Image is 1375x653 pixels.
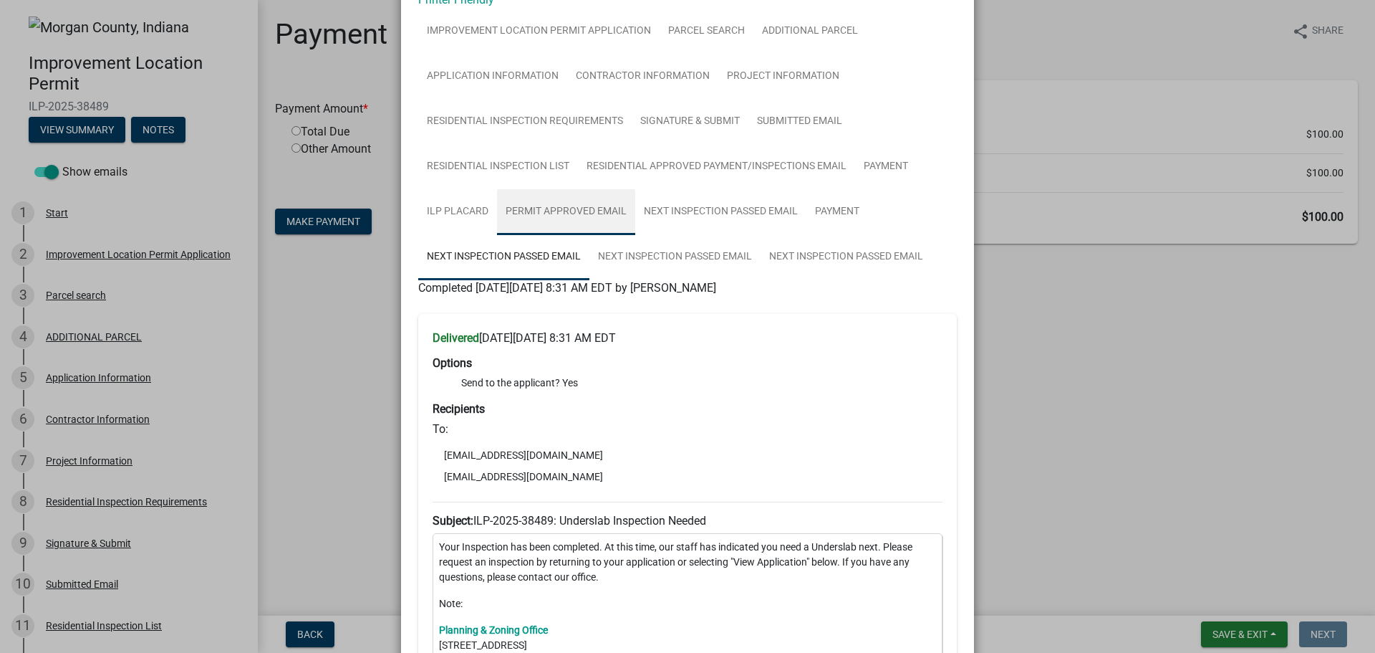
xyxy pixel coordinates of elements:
[578,144,855,190] a: Residential Approved Payment/Inspections Email
[433,466,942,487] li: [EMAIL_ADDRESS][DOMAIN_NAME]
[589,234,761,280] a: Next Inspection Passed Email
[761,234,932,280] a: Next Inspection Passed Email
[855,144,917,190] a: Payment
[418,189,497,235] a: ILP Placard
[418,54,567,100] a: Application Information
[433,514,473,528] strong: Subject:
[418,281,716,295] span: Completed [DATE][DATE] 8:31 AM EDT by [PERSON_NAME]
[433,514,942,528] h6: ILP-2025-38489: Underslab Inspection Needed
[418,99,632,145] a: Residential Inspection Requirements
[635,189,806,235] a: Next Inspection Passed Email
[753,9,867,54] a: ADDITIONAL PARCEL
[418,9,660,54] a: Improvement Location Permit Application
[461,376,942,391] li: Send to the applicant? Yes
[439,596,936,611] p: Note:
[497,189,635,235] a: Permit Approved Email
[439,624,548,636] a: Planning & Zoning Office
[433,331,942,345] h6: [DATE][DATE] 8:31 AM EDT
[660,9,753,54] a: Parcel search
[433,331,479,345] strong: Delivered
[718,54,848,100] a: Project Information
[806,189,868,235] a: Payment
[439,540,936,585] p: Your Inspection has been completed. At this time, our staff has indicated you need a Underslab ne...
[433,356,472,370] strong: Options
[418,144,578,190] a: Residential Inspection List
[567,54,718,100] a: Contractor Information
[433,402,485,416] strong: Recipients
[433,422,942,436] h6: To:
[632,99,748,145] a: Signature & Submit
[748,99,851,145] a: Submitted Email
[433,444,942,466] li: [EMAIL_ADDRESS][DOMAIN_NAME]
[418,234,589,280] a: Next Inspection Passed Email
